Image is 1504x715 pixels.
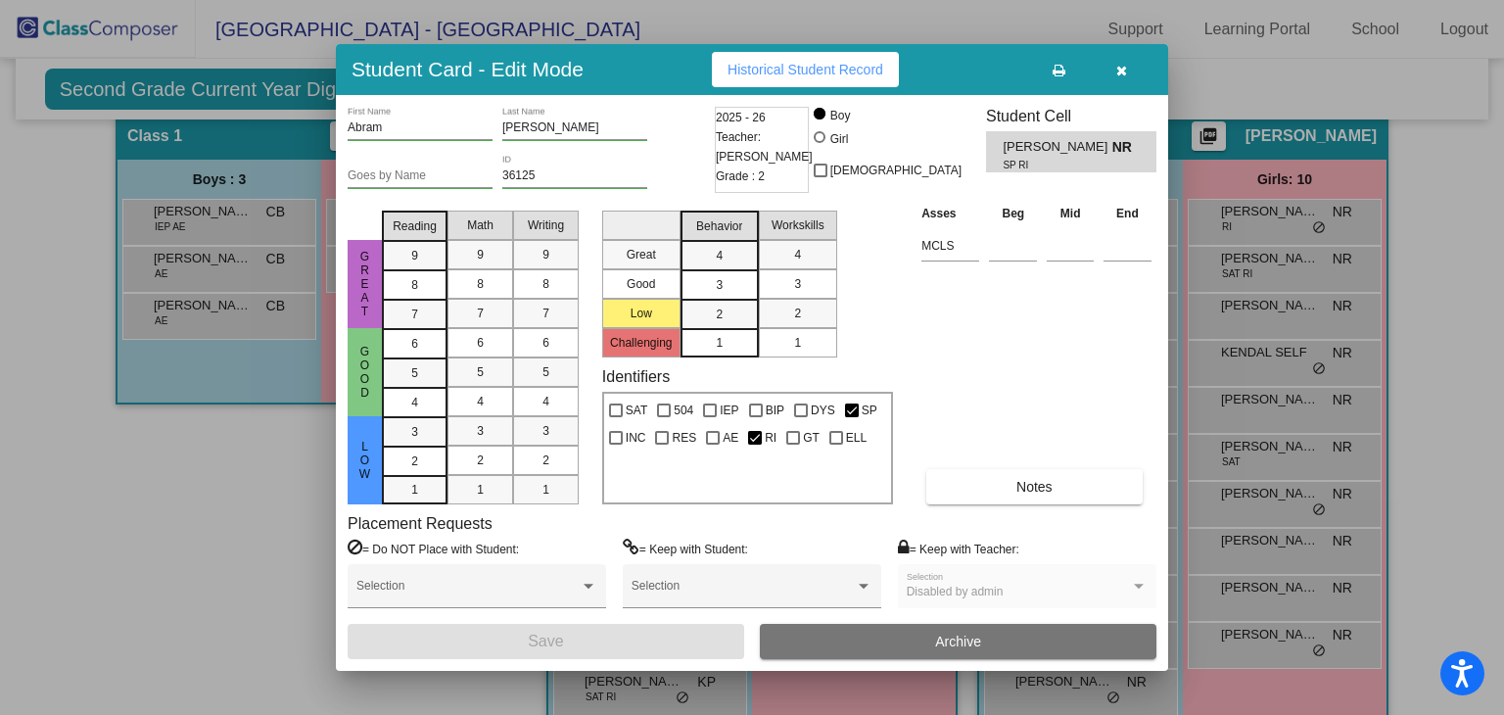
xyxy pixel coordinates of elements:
[542,422,549,440] span: 3
[542,246,549,263] span: 9
[411,306,418,323] span: 7
[411,423,418,441] span: 3
[716,108,766,127] span: 2025 - 26
[712,52,899,87] button: Historical Student Record
[830,159,962,182] span: [DEMOGRAPHIC_DATA]
[477,334,484,352] span: 6
[352,57,584,81] h3: Student Card - Edit Mode
[829,107,851,124] div: Boy
[986,107,1156,125] h3: Student Cell
[348,514,493,533] label: Placement Requests
[672,426,696,450] span: RES
[1042,203,1099,224] th: Mid
[626,426,646,450] span: INC
[542,275,549,293] span: 8
[477,481,484,499] span: 1
[716,127,813,167] span: Teacher: [PERSON_NAME]
[984,203,1042,224] th: Beg
[716,167,765,186] span: Grade : 2
[921,231,979,261] input: assessment
[846,426,867,450] span: ELL
[348,169,493,183] input: goes by name
[916,203,984,224] th: Asses
[356,440,374,481] span: Low
[716,306,723,323] span: 2
[411,453,418,470] span: 2
[1003,137,1111,158] span: [PERSON_NAME]
[477,452,484,469] span: 2
[811,399,835,422] span: DYS
[723,426,738,450] span: AE
[674,399,693,422] span: 504
[794,246,801,263] span: 4
[935,634,981,649] span: Archive
[348,624,744,659] button: Save
[348,539,519,558] label: = Do NOT Place with Student:
[528,216,564,234] span: Writing
[1099,203,1156,224] th: End
[542,393,549,410] span: 4
[728,62,883,77] span: Historical Student Record
[1003,158,1098,172] span: SP RI
[1112,137,1140,158] span: NR
[393,217,437,235] span: Reading
[542,363,549,381] span: 5
[477,275,484,293] span: 8
[477,422,484,440] span: 3
[542,334,549,352] span: 6
[760,624,1156,659] button: Archive
[926,469,1142,504] button: Notes
[542,305,549,322] span: 7
[626,399,647,422] span: SAT
[766,399,784,422] span: BIP
[411,276,418,294] span: 8
[862,399,877,422] span: SP
[716,334,723,352] span: 1
[720,399,738,422] span: IEP
[829,130,849,148] div: Girl
[356,345,374,400] span: Good
[542,452,549,469] span: 2
[794,275,801,293] span: 3
[477,305,484,322] span: 7
[356,250,374,318] span: Great
[411,247,418,264] span: 9
[794,305,801,322] span: 2
[716,276,723,294] span: 3
[528,633,563,649] span: Save
[907,585,1004,598] span: Disabled by admin
[411,335,418,353] span: 6
[477,393,484,410] span: 4
[1016,479,1053,495] span: Notes
[602,367,670,386] label: Identifiers
[803,426,820,450] span: GT
[411,481,418,499] span: 1
[467,216,493,234] span: Math
[794,334,801,352] span: 1
[716,247,723,264] span: 4
[477,246,484,263] span: 9
[898,539,1019,558] label: = Keep with Teacher:
[765,426,776,450] span: RI
[411,394,418,411] span: 4
[502,169,647,183] input: Enter ID
[477,363,484,381] span: 5
[696,217,742,235] span: Behavior
[411,364,418,382] span: 5
[542,481,549,499] span: 1
[623,539,748,558] label: = Keep with Student:
[772,216,824,234] span: Workskills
